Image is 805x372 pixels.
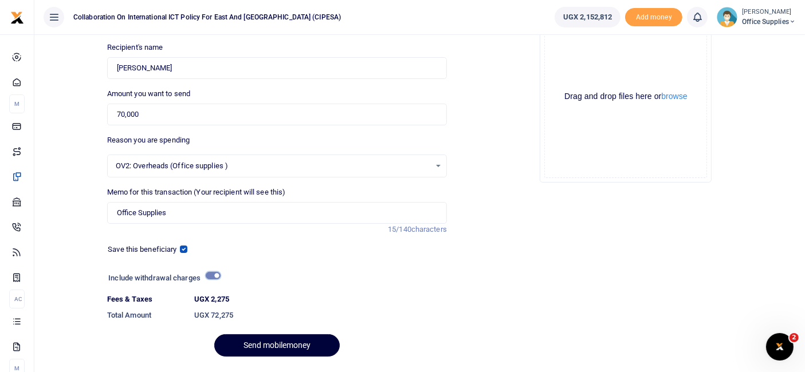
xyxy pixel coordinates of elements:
[411,225,447,234] span: characters
[742,7,796,17] small: [PERSON_NAME]
[107,187,286,198] label: Memo for this transaction (Your recipient will see this)
[661,92,687,100] button: browse
[790,333,799,342] span: 2
[194,311,447,320] h6: UGX 72,275
[742,17,796,27] span: Office Supplies
[625,8,682,27] span: Add money
[107,311,185,320] h6: Total Amount
[107,134,190,146] label: Reason you are spending
[540,11,712,183] div: File Uploader
[10,13,24,21] a: logo-small logo-large logo-large
[9,290,25,308] li: Ac
[194,294,229,305] label: UGX 2,275
[545,91,706,102] div: Drag and drop files here or
[10,11,24,25] img: logo-small
[214,334,340,357] button: Send mobilemoney
[116,160,430,172] span: OV2: Overheads (Office supplies )
[107,42,163,53] label: Recipient's name
[107,88,190,100] label: Amount you want to send
[625,12,682,21] a: Add money
[766,333,794,361] iframe: Intercom live chat
[717,7,737,27] img: profile-user
[69,12,345,22] span: Collaboration on International ICT Policy For East and [GEOGRAPHIC_DATA] (CIPESA)
[717,7,796,27] a: profile-user [PERSON_NAME] Office Supplies
[625,8,682,27] li: Toup your wallet
[555,7,621,27] a: UGX 2,152,812
[9,94,25,113] li: M
[563,11,612,23] span: UGX 2,152,812
[388,225,411,234] span: 15/140
[107,202,447,224] input: Enter extra information
[103,294,190,305] dt: Fees & Taxes
[550,7,625,27] li: Wallet ballance
[107,57,447,79] input: Loading name...
[107,104,447,125] input: UGX
[108,244,176,255] label: Save this beneficiary
[108,274,215,283] h6: Include withdrawal charges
